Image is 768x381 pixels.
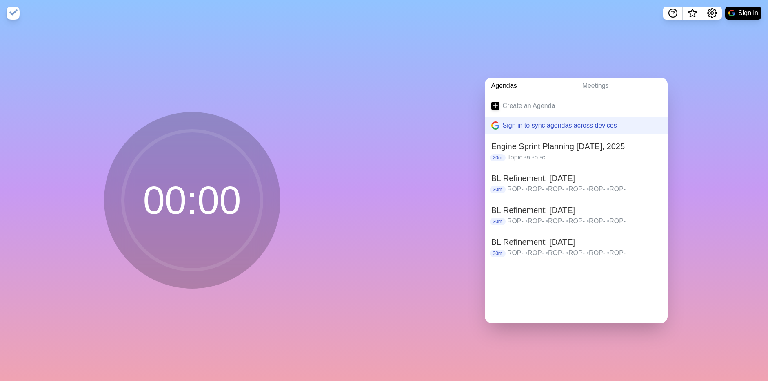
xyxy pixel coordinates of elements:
[546,186,548,193] span: •
[525,249,528,256] span: •
[491,172,661,184] h2: BL Refinement: [DATE]
[525,217,528,224] span: •
[507,216,661,226] p: ROP- ROP- ROP- ROP- ROP- ROP-
[485,94,668,117] a: Create an Agenda
[576,78,668,94] a: Meetings
[524,154,527,161] span: •
[490,186,506,193] p: 30m
[566,186,568,193] span: •
[607,186,610,193] span: •
[507,248,661,258] p: ROP- ROP- ROP- ROP- ROP- ROP-
[728,10,735,16] img: google logo
[507,184,661,194] p: ROP- ROP- ROP- ROP- ROP- ROP-
[507,152,661,162] p: Topic a b c
[546,217,548,224] span: •
[607,249,610,256] span: •
[540,154,542,161] span: •
[491,204,661,216] h2: BL Refinement: [DATE]
[485,117,668,134] button: Sign in to sync agendas across devices
[607,217,610,224] span: •
[546,249,548,256] span: •
[532,154,535,161] span: •
[525,186,528,193] span: •
[485,78,576,94] a: Agendas
[725,7,761,20] button: Sign in
[663,7,683,20] button: Help
[491,121,499,130] img: google logo
[491,236,661,248] h2: BL Refinement: [DATE]
[490,250,506,257] p: 30m
[491,140,661,152] h2: Engine Sprint Planning [DATE], 2025
[586,249,589,256] span: •
[566,217,568,224] span: •
[7,7,20,20] img: timeblocks logo
[566,249,568,256] span: •
[702,7,722,20] button: Settings
[490,218,506,225] p: 30m
[586,186,589,193] span: •
[490,154,506,161] p: 20m
[683,7,702,20] button: What’s new
[586,217,589,224] span: •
